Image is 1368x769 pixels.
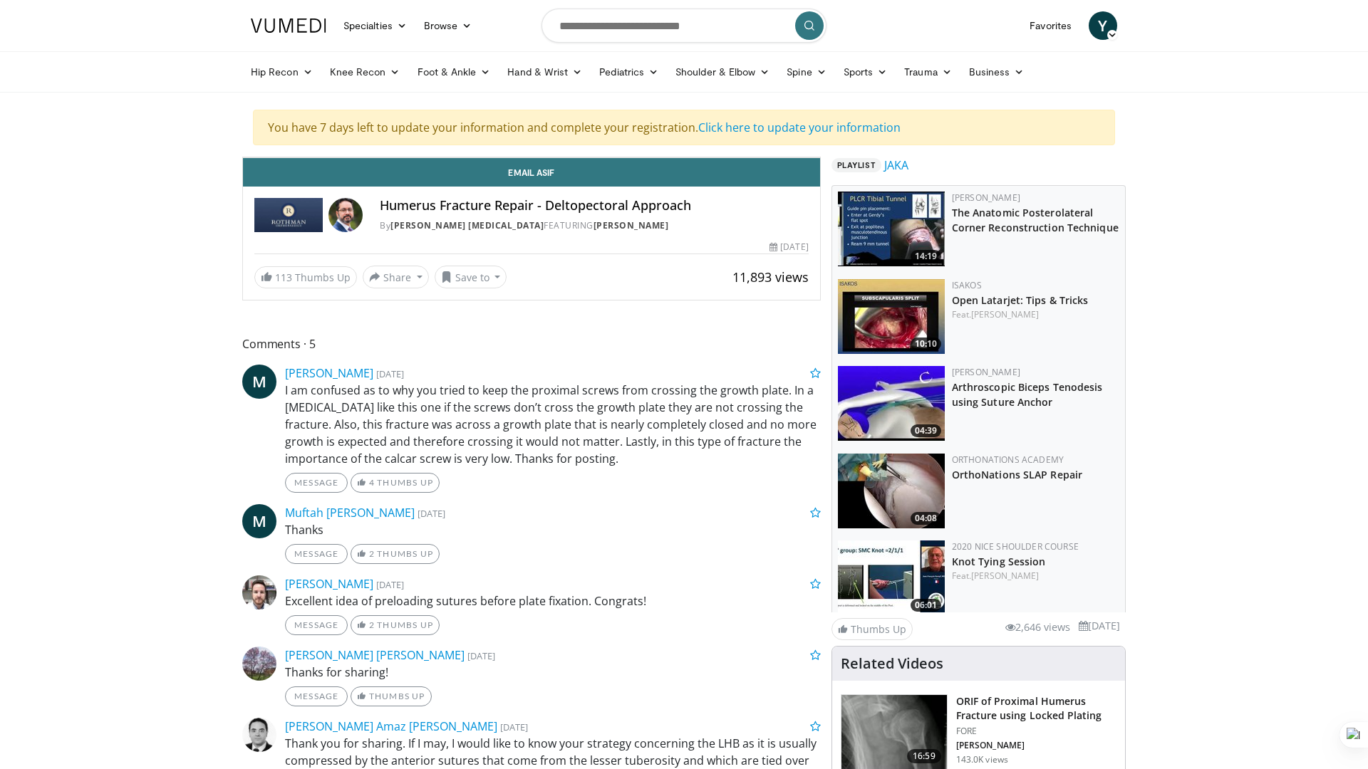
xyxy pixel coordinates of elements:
h3: ORIF of Proximal Humerus Fracture using Locked Plating [956,694,1116,723]
a: 2 Thumbs Up [351,615,440,635]
a: Spine [778,58,834,86]
small: [DATE] [376,578,404,591]
a: Muftah [PERSON_NAME] [285,505,415,520]
a: Y [1089,11,1117,40]
a: 06:01 [838,540,945,615]
a: Thumbs Up [831,618,913,640]
li: 2,646 views [1005,619,1070,635]
a: Foot & Ankle [409,58,499,86]
a: Message [285,544,348,564]
a: OrthoNations Academy [952,454,1064,466]
a: [PERSON_NAME] [971,308,1039,320]
button: Save to [435,266,507,288]
button: Share [363,266,429,288]
a: Hip Recon [242,58,321,86]
a: Browse [415,11,481,40]
span: Playlist [831,158,881,172]
img: d388f81d-6f20-4851-aa75-784412518ac7.150x105_q85_crop-smart_upscale.jpg [838,540,945,615]
small: [DATE] [376,367,404,380]
span: 14:19 [911,250,941,263]
img: Rothman Hand Surgery [254,198,323,232]
span: Comments 5 [242,335,821,353]
img: VuMedi Logo [251,19,326,33]
span: 4 [369,477,375,488]
img: Avatar [242,718,276,752]
a: Message [285,473,348,493]
div: [DATE] [769,241,808,253]
a: Favorites [1021,11,1080,40]
a: Sports [835,58,896,86]
a: M [242,365,276,399]
span: 2 [369,548,375,559]
a: Arthroscopic Biceps Tenodesis using Suture Anchor [952,380,1103,409]
a: 04:08 [838,454,945,528]
a: [PERSON_NAME] [285,365,373,381]
img: Mighell_-_Locked_Plating_for_Proximal_Humerus_Fx_100008672_2.jpg.150x105_q85_crop-smart_upscale.jpg [841,695,947,769]
video-js: Video Player [243,157,820,158]
input: Search topics, interventions [541,9,826,43]
a: The Anatomic Posterolateral Corner Reconstruction Technique [952,206,1119,234]
li: [DATE] [1079,618,1120,634]
img: 38379_0000_0_3.png.150x105_q85_crop-smart_upscale.jpg [838,366,945,441]
a: Pediatrics [591,58,667,86]
a: 4 Thumbs Up [351,473,440,493]
a: 04:39 [838,366,945,441]
a: [PERSON_NAME] Amaz [PERSON_NAME] [285,718,497,734]
span: 16:59 [907,749,941,763]
a: Message [285,615,348,635]
a: 2020 Nice Shoulder Course [952,540,1079,553]
p: Excellent idea of preloading sutures before plate fixation. Congrats! [285,592,821,610]
a: Message [285,686,348,706]
small: [DATE] [467,649,495,662]
p: [PERSON_NAME] [956,740,1116,751]
a: Thumbs Up [351,686,431,706]
a: ISAKOS [952,279,982,291]
a: Email Asif [243,158,820,187]
a: OrthoNations SLAP Repair [952,468,1082,481]
span: 04:39 [911,424,941,437]
img: 291499_0001_1.png.150x105_q85_crop-smart_upscale.jpg [838,192,945,266]
small: [DATE] [418,507,445,520]
a: 113 Thumbs Up [254,266,357,288]
a: M [242,504,276,538]
div: Feat. [952,308,1119,321]
a: [PERSON_NAME] [285,576,373,592]
p: I am confused as to why you tried to keep the proximal screws from crossing the growth plate. In ... [285,382,821,467]
p: Thanks for sharing! [285,664,821,681]
div: By FEATURING [380,219,809,232]
a: [PERSON_NAME] [952,192,1020,204]
span: 10:10 [911,338,941,350]
a: [PERSON_NAME] [MEDICAL_DATA] [390,219,544,231]
a: Hand & Wrist [499,58,591,86]
h4: Related Videos [841,655,943,672]
span: 06:01 [911,599,941,612]
a: JAKA [884,157,908,174]
a: Trauma [896,58,960,86]
a: Specialties [335,11,415,40]
a: Business [960,58,1033,86]
a: [PERSON_NAME] [594,219,669,231]
p: 143.0K views [956,754,1008,765]
a: 10:10 [838,279,945,354]
img: Avatar [242,647,276,681]
a: 14:19 [838,192,945,266]
p: Thanks [285,521,821,538]
img: Avatar [328,198,363,232]
a: Open Latarjet: Tips & Tricks [952,293,1089,307]
a: [PERSON_NAME] [PERSON_NAME] [285,647,465,663]
div: Feat. [952,570,1119,582]
small: [DATE] [500,721,528,733]
span: 11,893 views [732,268,809,286]
span: 04:08 [911,512,941,525]
span: 113 [275,271,292,284]
a: Knot Tying Session [952,555,1046,568]
span: 2 [369,619,375,630]
a: Click here to update your information [698,120,901,135]
img: 82c2e240-9214-4620-b41d-484e5c3be1f8.150x105_q85_crop-smart_upscale.jpg [838,279,945,354]
p: FORE [956,726,1116,737]
a: 2 Thumbs Up [351,544,440,564]
div: You have 7 days left to update your information and complete your registration. [253,110,1115,145]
